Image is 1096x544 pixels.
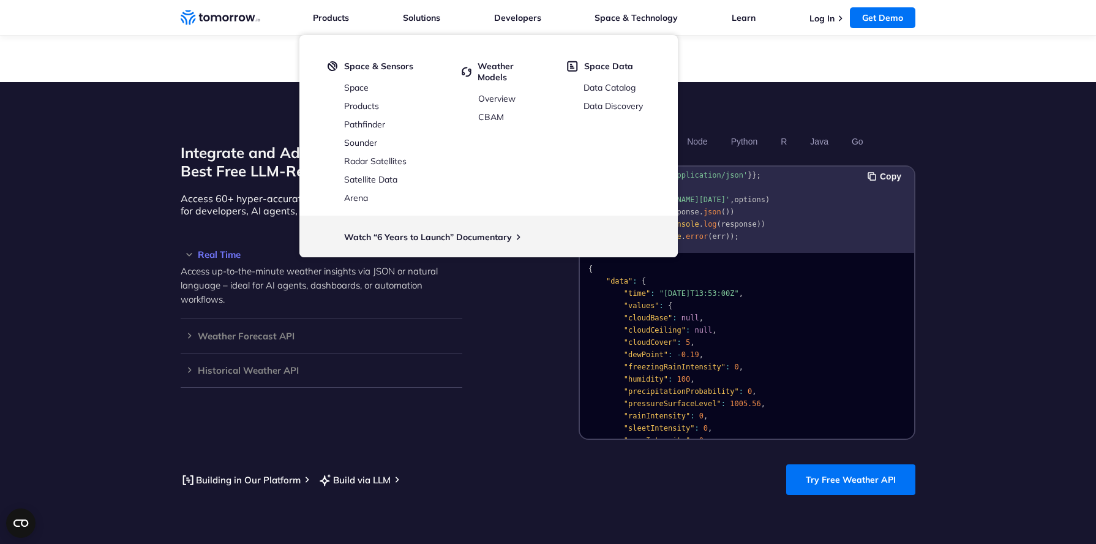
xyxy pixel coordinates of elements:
span: ( [721,208,726,216]
a: Building in Our Platform [181,472,301,488]
button: Java [806,131,833,152]
span: : [694,424,699,433]
span: : [690,436,694,445]
a: Build via LLM [318,472,391,488]
span: : [659,301,664,310]
span: null [694,326,712,334]
span: : [686,326,690,334]
span: . [681,232,686,241]
a: Log In [809,13,835,24]
h3: Weather Forecast API [181,331,462,341]
span: 0 [699,412,704,420]
span: : [739,387,743,396]
span: , [699,314,704,322]
span: . [699,220,704,229]
span: : [677,338,681,347]
a: CBAM [478,111,504,123]
span: "pressureSurfaceLevel" [624,399,721,408]
a: Developers [494,12,541,23]
button: R [776,131,791,152]
span: 0 [699,436,704,445]
button: Python [727,131,762,152]
span: Space Data [584,61,633,72]
a: Space & Technology [595,12,678,23]
a: Data Catalog [584,82,636,93]
span: , [761,399,765,408]
a: Products [313,12,349,23]
span: ) [730,208,734,216]
a: Overview [478,93,516,104]
span: : [672,314,677,322]
span: "values" [624,301,659,310]
span: "humidity" [624,375,668,383]
span: }; [752,171,760,179]
span: ) [757,220,761,229]
span: console [668,220,699,229]
span: 5 [686,338,690,347]
span: "[DATE]T13:53:00Z" [659,289,739,298]
h3: Historical Weather API [181,366,462,375]
a: Watch “6 Years to Launch” Documentary [344,232,512,243]
span: , [699,350,704,359]
span: , [704,436,708,445]
span: . [699,208,704,216]
span: , [712,326,716,334]
span: "freezingRainIntensity" [624,363,726,371]
span: : [632,277,637,285]
span: ( [708,232,712,241]
span: : [668,350,672,359]
img: space-data.svg [567,61,578,72]
span: , [752,387,756,396]
p: Access 60+ hyper-accurate weather layers – now optimized for developers, AI agents, and natural l... [181,192,462,217]
span: 0 [748,387,752,396]
span: error [686,232,708,241]
span: 0.19 [681,350,699,359]
span: : [721,399,726,408]
span: 'application/json' [668,171,748,179]
span: 'GET' [690,159,712,167]
span: null [681,314,699,322]
span: , [690,338,694,347]
span: ) [726,232,730,241]
span: : [681,159,686,167]
span: 1005.56 [730,399,761,408]
span: , [712,159,716,167]
span: "time" [624,289,650,298]
span: response [664,208,699,216]
span: 0 [734,363,738,371]
span: : [726,363,730,371]
span: ) [726,208,730,216]
span: 100 [677,375,691,383]
p: Access up-to-the-minute weather insights via JSON or natural language – ideal for AI agents, dash... [181,264,462,306]
span: "cloudBase" [624,314,672,322]
span: , [739,289,743,298]
span: "cloudCeiling" [624,326,686,334]
span: { [588,265,593,273]
span: options [734,195,765,204]
span: "sleetIntensity" [624,424,695,433]
span: "snowIntensity" [624,436,690,445]
span: , [730,195,734,204]
span: - [677,350,681,359]
span: response [721,220,757,229]
span: Weather Models [478,61,544,83]
span: ( [717,220,721,229]
span: "rainIntensity" [624,412,690,420]
span: Space & Sensors [344,61,413,72]
a: Home link [181,9,260,27]
span: , [739,363,743,371]
a: Solutions [403,12,440,23]
span: : [690,412,694,420]
span: { [642,277,646,285]
h2: Integrate and Adapt with the World’s Best Free LLM-Ready Weather API [181,143,462,180]
span: log [704,220,717,229]
span: json [704,208,721,216]
a: Space [344,82,369,93]
span: err [712,232,726,241]
h3: Real Time [181,250,462,259]
button: Copy [868,170,905,183]
a: Products [344,100,379,111]
a: Satellite Data [344,174,397,185]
